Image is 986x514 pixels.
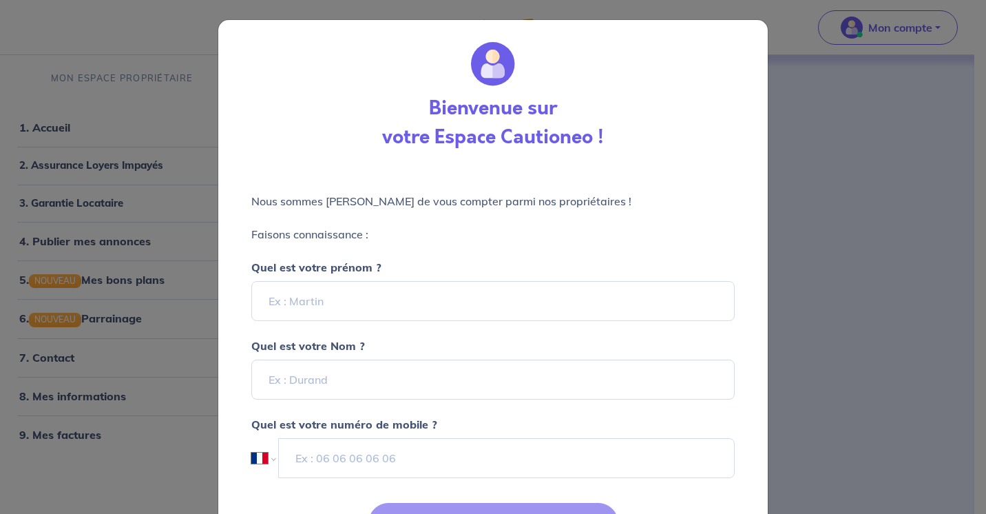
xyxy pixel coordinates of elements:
[251,360,735,400] input: Ex : Durand
[251,418,437,431] strong: Quel est votre numéro de mobile ?
[251,260,381,274] strong: Quel est votre prénom ?
[278,438,735,478] input: Ex : 06 06 06 06 06
[251,339,365,353] strong: Quel est votre Nom ?
[382,126,604,150] h3: votre Espace Cautioneo !
[251,193,735,209] p: Nous sommes [PERSON_NAME] de vous compter parmi nos propriétaires !
[429,97,557,121] h3: Bienvenue sur
[471,42,515,86] img: wallet_circle
[251,226,735,243] p: Faisons connaissance :
[251,281,735,321] input: Ex : Martin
